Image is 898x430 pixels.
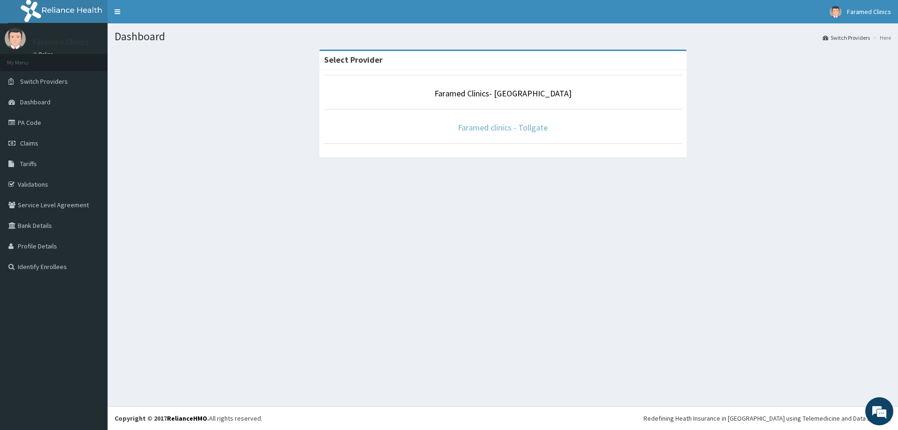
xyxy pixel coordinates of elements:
img: User Image [5,28,26,49]
li: Here [871,34,891,42]
img: User Image [830,6,841,18]
strong: Select Provider [324,54,383,65]
a: Switch Providers [823,34,870,42]
span: We're online! [54,118,129,212]
a: RelianceHMO [167,414,207,423]
p: Faramed Clinics [33,38,89,46]
div: Minimize live chat window [153,5,176,27]
span: Claims [20,139,38,147]
h1: Dashboard [115,30,891,43]
textarea: Type your message and hit 'Enter' [5,255,178,288]
span: Switch Providers [20,77,68,86]
a: Online [33,51,55,58]
strong: Copyright © 2017 . [115,414,209,423]
a: Faramed clinics - Tollgate [458,122,548,133]
span: Tariffs [20,160,37,168]
span: Dashboard [20,98,51,106]
div: Redefining Heath Insurance in [GEOGRAPHIC_DATA] using Telemedicine and Data Science! [644,414,891,423]
img: d_794563401_company_1708531726252_794563401 [17,47,38,70]
a: Faramed Clinics- [GEOGRAPHIC_DATA] [435,88,572,99]
div: Chat with us now [49,52,157,65]
footer: All rights reserved. [108,406,898,430]
span: Faramed Clinics [847,7,891,16]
